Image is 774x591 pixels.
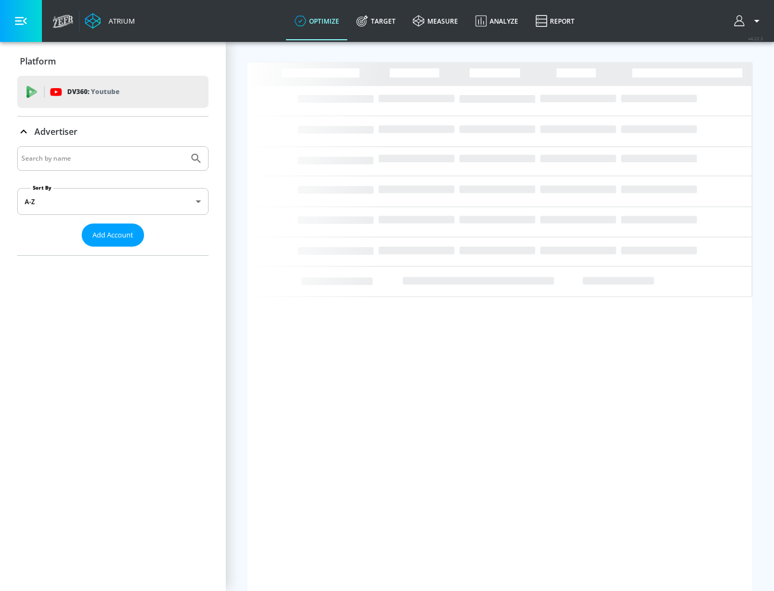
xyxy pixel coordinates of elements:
[31,184,54,191] label: Sort By
[467,2,527,40] a: Analyze
[21,152,184,165] input: Search by name
[91,86,119,97] p: Youtube
[85,13,135,29] a: Atrium
[286,2,348,40] a: optimize
[20,55,56,67] p: Platform
[348,2,404,40] a: Target
[527,2,583,40] a: Report
[17,46,209,76] div: Platform
[17,188,209,215] div: A-Z
[92,229,133,241] span: Add Account
[17,146,209,255] div: Advertiser
[34,126,77,138] p: Advertiser
[104,16,135,26] div: Atrium
[404,2,467,40] a: measure
[17,247,209,255] nav: list of Advertiser
[67,86,119,98] p: DV360:
[748,35,763,41] span: v 4.22.2
[82,224,144,247] button: Add Account
[17,76,209,108] div: DV360: Youtube
[17,117,209,147] div: Advertiser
